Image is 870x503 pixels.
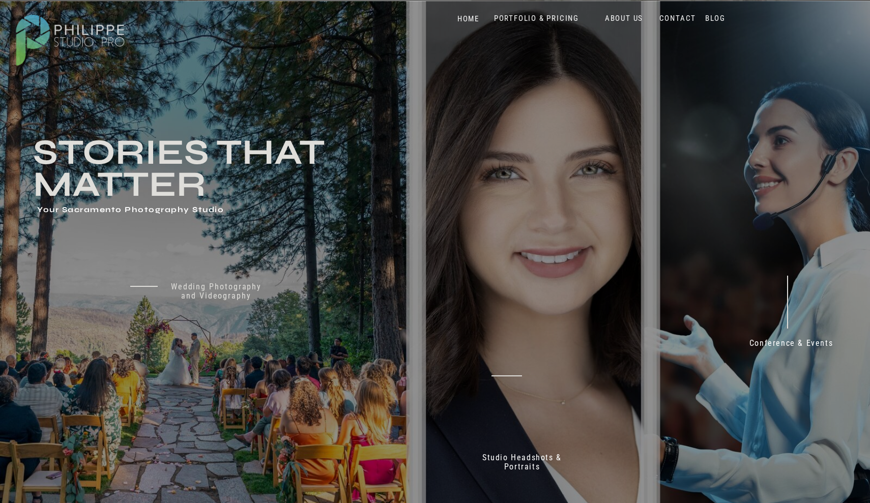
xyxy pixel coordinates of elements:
a: Studio Headshots & Portraits [470,453,574,475]
a: BLOG [703,14,728,23]
a: ABOUT US [602,14,646,23]
a: Wedding Photography and Videography [163,282,269,310]
h3: Stories that Matter [33,136,491,198]
a: HOME [447,14,490,24]
p: 70+ 5 Star reviews on Google & Yelp [537,393,674,420]
a: PORTFOLIO & PRICING [490,14,583,23]
a: CONTACT [657,14,699,23]
a: Conference & Events [742,339,840,352]
h2: Don't just take our word for it [449,258,743,356]
h1: Your Sacramento Photography Studio [37,205,365,216]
